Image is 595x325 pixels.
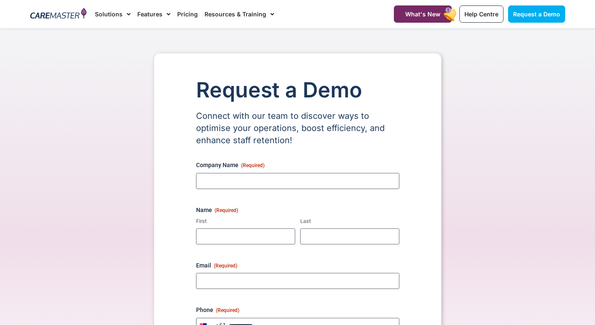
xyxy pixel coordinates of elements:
a: Help Centre [459,5,503,23]
p: Connect with our team to discover ways to optimise your operations, boost efficiency, and enhance... [196,110,399,147]
span: (Required) [215,207,238,213]
span: (Required) [216,307,239,313]
label: Email [196,261,399,270]
span: (Required) [241,162,265,168]
span: Help Centre [464,10,498,18]
a: What's New [394,5,452,23]
img: CareMaster Logo [30,8,87,21]
label: First [196,218,295,225]
label: Phone [196,306,399,314]
label: Company Name [196,161,399,169]
label: Last [300,218,399,225]
h1: Request a Demo [196,79,399,102]
span: What's New [405,10,440,18]
a: Request a Demo [508,5,565,23]
span: (Required) [214,263,237,269]
span: Request a Demo [513,10,560,18]
legend: Name [196,206,238,214]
